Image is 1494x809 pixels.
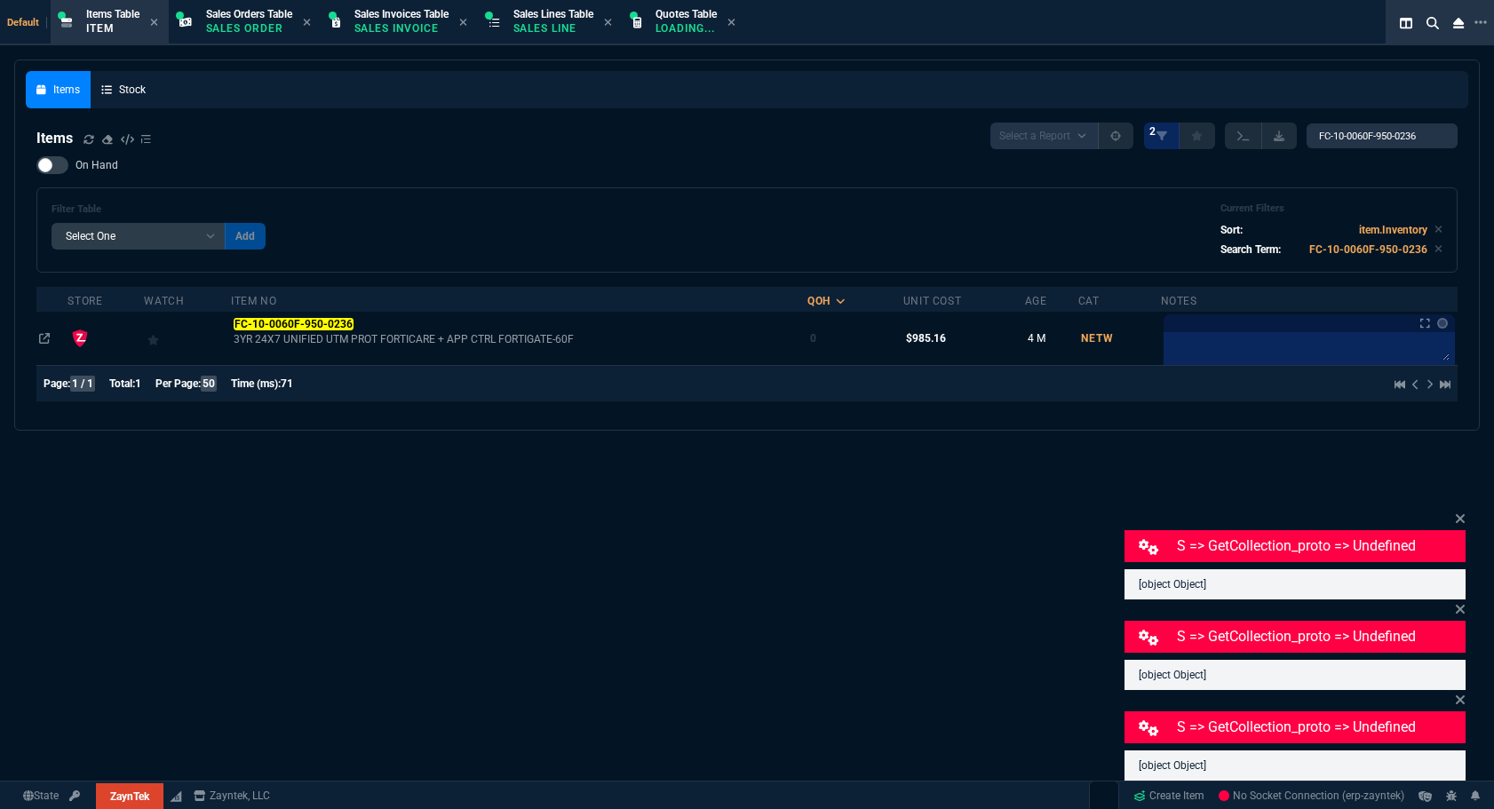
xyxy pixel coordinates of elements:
[64,788,85,804] a: API TOKEN
[231,294,276,308] div: Item No
[1220,242,1281,258] p: Search Term:
[206,21,292,36] p: Sales Order
[231,312,807,365] td: 3YR 24X7 UNIFIED UTM PROT FORTICARE + APP CTRL FORTIGATE-60F
[1025,312,1078,365] td: 4 M
[513,21,593,36] p: Sales Line
[1177,717,1463,738] p: S => getCollection_proto => undefined
[109,377,135,390] span: Total:
[70,376,95,392] span: 1 / 1
[188,788,275,804] a: msbcCompanyName
[1161,294,1197,308] div: Notes
[91,71,156,108] a: Stock
[1177,535,1463,557] p: S => getCollection_proto => undefined
[354,8,449,20] span: Sales Invoices Table
[1220,222,1243,238] p: Sort:
[52,203,266,216] h6: Filter Table
[7,17,47,28] span: Default
[18,788,64,804] a: Global State
[147,326,228,351] div: Add to Watchlist
[1307,123,1458,148] input: Search
[656,8,717,20] span: Quotes Table
[281,377,293,390] span: 71
[513,8,593,20] span: Sales Lines Table
[1177,626,1463,647] p: S => getCollection_proto => undefined
[86,8,139,20] span: Items Table
[86,21,139,36] p: Item
[39,332,50,345] nx-icon: Open In Opposite Panel
[231,377,281,390] span: Time (ms):
[1149,124,1156,139] span: 2
[44,377,70,390] span: Page:
[1474,14,1487,31] nx-icon: Open New Tab
[26,71,91,108] a: Items
[1309,243,1427,256] code: FC-10-0060F-950-0236
[36,128,73,149] h4: Items
[144,294,184,308] div: Watch
[1220,202,1442,215] h6: Current Filters
[234,318,353,330] mark: FC-10-0060F-950-0236
[206,8,292,20] span: Sales Orders Table
[807,294,830,308] div: QOH
[459,16,467,30] nx-icon: Close Tab
[155,377,201,390] span: Per Page:
[1025,294,1047,308] div: Age
[604,16,612,30] nx-icon: Close Tab
[903,294,961,308] div: Unit Cost
[727,16,735,30] nx-icon: Close Tab
[303,16,311,30] nx-icon: Close Tab
[1081,332,1114,345] span: NETW
[75,158,118,172] span: On Hand
[354,21,443,36] p: Sales Invoice
[135,377,141,390] span: 1
[1139,757,1451,773] p: [object Object]
[1139,667,1451,683] p: [object Object]
[810,332,816,345] span: 0
[1219,789,1404,802] span: No Socket Connection (erp-zayntek)
[656,21,717,36] p: Loading...
[1419,12,1446,34] nx-icon: Search
[1139,576,1451,592] p: [object Object]
[234,332,805,346] span: 3YR 24X7 UNIFIED UTM PROT FORTICARE + APP CTRL FORTIGATE-60F
[1359,224,1427,236] code: item.Inventory
[201,376,217,392] span: 50
[1078,294,1100,308] div: Cat
[1446,12,1471,34] nx-icon: Close Workbench
[1393,12,1419,34] nx-icon: Split Panels
[68,294,102,308] div: Store
[150,16,158,30] nx-icon: Close Tab
[1126,782,1212,809] a: Create Item
[906,332,946,345] span: $985.16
